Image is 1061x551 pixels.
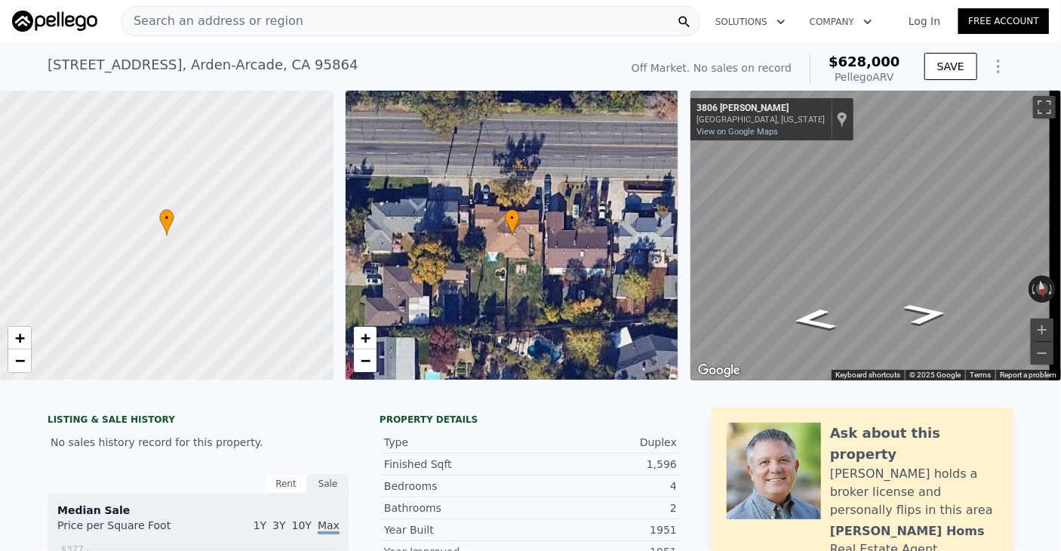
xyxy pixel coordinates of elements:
[8,327,31,349] a: Zoom in
[694,361,744,380] a: Open this area in Google Maps (opens a new window)
[292,519,312,531] span: 10Y
[159,211,174,225] span: •
[1048,275,1056,303] button: Rotate clockwise
[57,503,340,518] div: Median Sale
[830,465,998,519] div: [PERSON_NAME] holds a broker license and personally flips in this area
[384,435,530,450] div: Type
[697,103,825,115] div: 3806 [PERSON_NAME]
[265,474,307,494] div: Rent
[798,8,884,35] button: Company
[530,457,677,472] div: 1,596
[12,11,97,32] img: Pellego
[1000,371,1056,379] a: Report a problem
[384,522,530,537] div: Year Built
[354,349,377,372] a: Zoom out
[530,522,677,537] div: 1951
[48,414,349,429] div: LISTING & SALE HISTORY
[983,51,1013,82] button: Show Options
[885,298,967,330] path: Go West, Arden Wy
[307,474,349,494] div: Sale
[505,209,520,235] div: •
[530,435,677,450] div: Duplex
[837,111,847,128] a: Show location on map
[254,519,266,531] span: 1Y
[1029,275,1037,303] button: Rotate counterclockwise
[690,91,1061,380] div: Map
[958,8,1049,34] a: Free Account
[829,54,900,69] span: $628,000
[121,12,303,30] span: Search an address or region
[697,115,825,125] div: [GEOGRAPHIC_DATA], [US_STATE]
[48,429,349,456] div: No sales history record for this property.
[924,53,977,80] button: SAVE
[829,69,900,85] div: Pellego ARV
[15,351,25,370] span: −
[835,370,900,380] button: Keyboard shortcuts
[57,518,198,542] div: Price per Square Foot
[890,14,958,29] a: Log In
[830,423,998,465] div: Ask about this property
[909,371,961,379] span: © 2025 Google
[530,500,677,516] div: 2
[8,349,31,372] a: Zoom out
[48,54,358,75] div: [STREET_ADDRESS] , Arden-Arcade , CA 95864
[697,127,778,137] a: View on Google Maps
[384,500,530,516] div: Bathrooms
[830,522,985,540] div: [PERSON_NAME] Homs
[530,479,677,494] div: 4
[354,327,377,349] a: Zoom in
[1033,96,1056,119] button: Toggle fullscreen view
[694,361,744,380] img: Google
[159,209,174,235] div: •
[360,328,370,347] span: +
[360,351,370,370] span: −
[384,479,530,494] div: Bedrooms
[970,371,991,379] a: Terms (opens in new tab)
[318,519,340,534] span: Max
[15,328,25,347] span: +
[1031,319,1053,341] button: Zoom in
[384,457,530,472] div: Finished Sqft
[272,519,285,531] span: 3Y
[632,60,792,75] div: Off Market. No sales on record
[1034,275,1050,303] button: Reset the view
[1031,342,1053,365] button: Zoom out
[505,211,520,225] span: •
[690,91,1061,380] div: Street View
[703,8,798,35] button: Solutions
[380,414,681,426] div: Property details
[773,304,855,336] path: Go East, Arden Wy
